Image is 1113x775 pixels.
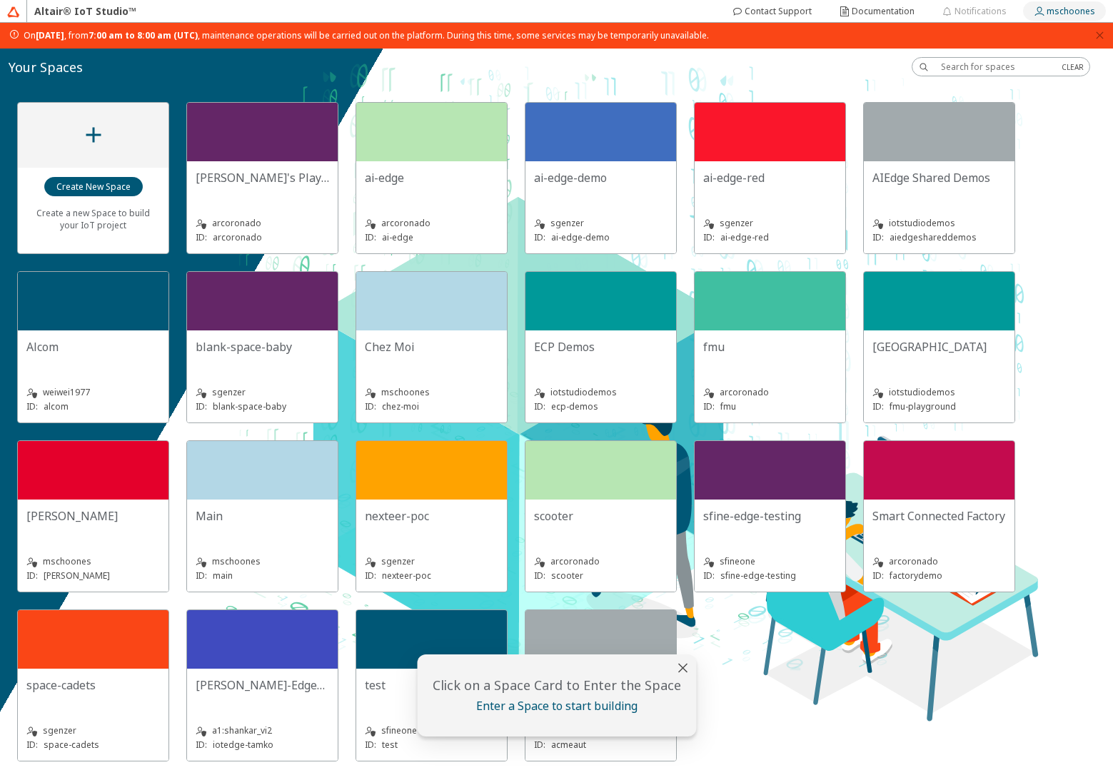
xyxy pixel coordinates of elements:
[551,739,586,751] p: acmeaut
[534,170,668,186] unity-typography: ai-edge-demo
[382,400,419,412] p: chez-moi
[720,231,769,243] p: ai-edge-red
[26,677,160,693] unity-typography: space-cadets
[872,231,884,243] p: ID:
[44,400,69,412] p: alcom
[44,739,99,751] p: space-cadets
[1095,31,1104,40] span: close
[365,170,498,186] unity-typography: ai-edge
[26,400,38,412] p: ID:
[534,216,668,231] unity-typography: sgenzer
[703,339,837,355] unity-typography: fmu
[534,554,668,569] unity-typography: arcoronado
[872,508,1006,524] unity-typography: Smart Connected Factory
[703,569,715,582] p: ID:
[1095,31,1104,41] button: close
[196,569,207,582] p: ID:
[213,569,233,582] p: main
[36,29,64,41] strong: [DATE]
[425,698,688,714] unity-typography: Enter a Space to start building
[890,400,956,412] p: fmu-playground
[382,569,431,582] p: nexteer-poc
[213,739,273,751] p: iotedge-tamko
[720,400,736,412] p: fmu
[26,569,38,582] p: ID:
[534,508,668,524] unity-typography: scooter
[24,30,709,41] span: On , from , maintenance operations will be carried out on the platform. During this time, some se...
[365,216,498,231] unity-typography: arcoronado
[890,231,977,243] p: aiedgeshareddemos
[534,569,545,582] p: ID:
[26,554,160,569] unity-typography: mschoones
[534,385,668,400] unity-typography: iotstudiodemos
[196,170,329,186] unity-typography: [PERSON_NAME]'s Playground
[196,739,207,751] p: ID:
[365,385,498,400] unity-typography: mschoones
[872,554,1006,569] unity-typography: arcoronado
[26,724,160,738] unity-typography: sgenzer
[551,231,610,243] p: ai-edge-demo
[213,400,286,412] p: blank-space-baby
[196,339,329,355] unity-typography: blank-space-baby
[551,569,583,582] p: scooter
[365,569,376,582] p: ID:
[382,231,413,243] p: ai-edge
[890,569,942,582] p: factorydemo
[534,339,668,355] unity-typography: ECP Demos
[872,339,1006,355] unity-typography: [GEOGRAPHIC_DATA]
[551,400,598,412] p: ecp-demos
[26,385,160,400] unity-typography: weiwei1977
[26,197,160,240] unity-typography: Create a new Space to build your IoT project
[872,385,1006,400] unity-typography: iotstudiodemos
[872,400,884,412] p: ID:
[382,739,398,751] p: test
[365,231,376,243] p: ID:
[720,569,796,582] p: sfine-edge-testing
[26,739,38,751] p: ID:
[534,739,545,751] p: ID:
[872,170,1006,186] unity-typography: AIEdge Shared Demos
[365,554,498,569] unity-typography: sgenzer
[365,739,376,751] p: ID:
[26,508,160,524] unity-typography: [PERSON_NAME]
[365,508,498,524] unity-typography: nexteer-poc
[196,385,329,400] unity-typography: sgenzer
[703,400,715,412] p: ID:
[196,216,329,231] unity-typography: arcoronado
[703,508,837,524] unity-typography: sfine-edge-testing
[534,400,545,412] p: ID:
[213,231,262,243] p: arcoronado
[196,724,329,738] unity-typography: a1:shankar_vi2
[703,231,715,243] p: ID:
[26,339,160,355] unity-typography: Alcom
[365,677,498,693] unity-typography: test
[196,400,207,412] p: ID:
[703,170,837,186] unity-typography: ai-edge-red
[365,724,498,738] unity-typography: sfineone
[196,554,329,569] unity-typography: mschoones
[872,569,884,582] p: ID:
[534,231,545,243] p: ID:
[365,400,376,412] p: ID:
[44,569,110,582] p: [PERSON_NAME]
[425,677,688,694] unity-typography: Click on a Space Card to Enter the Space
[196,231,207,243] p: ID:
[196,508,329,524] unity-typography: Main
[703,385,837,400] unity-typography: arcoronado
[703,216,837,231] unity-typography: sgenzer
[872,216,1006,231] unity-typography: iotstudiodemos
[196,677,329,693] unity-typography: [PERSON_NAME]-EdgeApps
[703,554,837,569] unity-typography: sfineone
[365,339,498,355] unity-typography: Chez Moi
[89,29,198,41] strong: 7:00 am to 8:00 am (UTC)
